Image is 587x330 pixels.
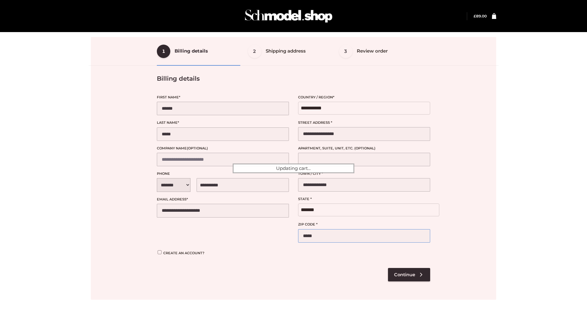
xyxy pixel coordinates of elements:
img: Schmodel Admin 964 [243,4,334,28]
a: £89.00 [474,14,487,18]
div: Updating cart... [233,163,354,173]
span: £ [474,14,476,18]
bdi: 89.00 [474,14,487,18]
